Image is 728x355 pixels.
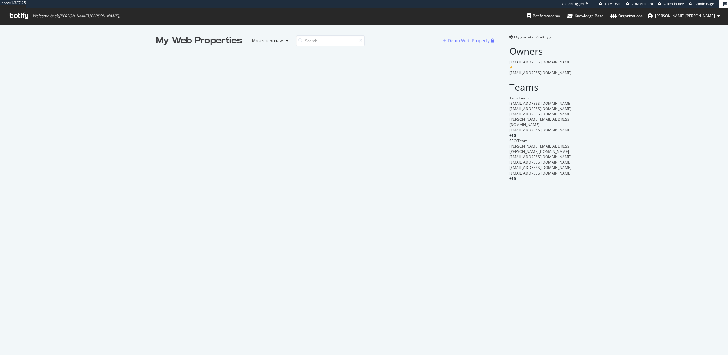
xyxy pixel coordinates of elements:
[509,144,571,154] span: [PERSON_NAME][EMAIL_ADDRESS][PERSON_NAME][DOMAIN_NAME]
[509,70,572,75] span: [EMAIL_ADDRESS][DOMAIN_NAME]
[658,1,684,6] a: Open in dev
[509,46,572,56] h2: Owners
[509,111,572,117] span: [EMAIL_ADDRESS][DOMAIN_NAME]
[448,38,490,44] div: Demo Web Property
[509,59,572,65] span: [EMAIL_ADDRESS][DOMAIN_NAME]
[509,127,572,133] span: [EMAIL_ADDRESS][DOMAIN_NAME]
[664,1,684,6] span: Open in dev
[689,1,714,6] a: Admin Page
[509,117,571,127] span: [PERSON_NAME][EMAIL_ADDRESS][DOMAIN_NAME]
[527,8,560,24] a: Botify Academy
[643,11,725,21] button: [PERSON_NAME].[PERSON_NAME]
[509,160,572,165] span: [EMAIL_ADDRESS][DOMAIN_NAME]
[632,1,653,6] span: CRM Account
[509,95,572,101] div: Tech Team
[252,39,283,43] div: Most recent crawl
[33,13,120,18] span: Welcome back, [PERSON_NAME].[PERSON_NAME] !
[567,8,603,24] a: Knowledge Base
[509,176,516,181] span: + 15
[509,138,572,144] div: SEO Team
[509,165,572,170] span: [EMAIL_ADDRESS][DOMAIN_NAME]
[605,1,621,6] span: CRM User
[610,8,643,24] a: Organizations
[156,34,242,47] div: My Web Properties
[626,1,653,6] a: CRM Account
[514,34,552,40] span: Organization Settings
[247,36,291,46] button: Most recent crawl
[509,101,572,106] span: [EMAIL_ADDRESS][DOMAIN_NAME]
[443,36,491,46] button: Demo Web Property
[655,13,715,18] span: robert.salerno
[610,13,643,19] div: Organizations
[599,1,621,6] a: CRM User
[509,106,572,111] span: [EMAIL_ADDRESS][DOMAIN_NAME]
[509,170,572,176] span: [EMAIL_ADDRESS][DOMAIN_NAME]
[509,133,516,138] span: + 10
[443,38,491,43] a: Demo Web Property
[527,13,560,19] div: Botify Academy
[509,82,572,92] h2: Teams
[562,1,584,6] div: Viz Debugger:
[509,154,572,160] span: [EMAIL_ADDRESS][DOMAIN_NAME]
[695,1,714,6] span: Admin Page
[567,13,603,19] div: Knowledge Base
[296,35,365,46] input: Search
